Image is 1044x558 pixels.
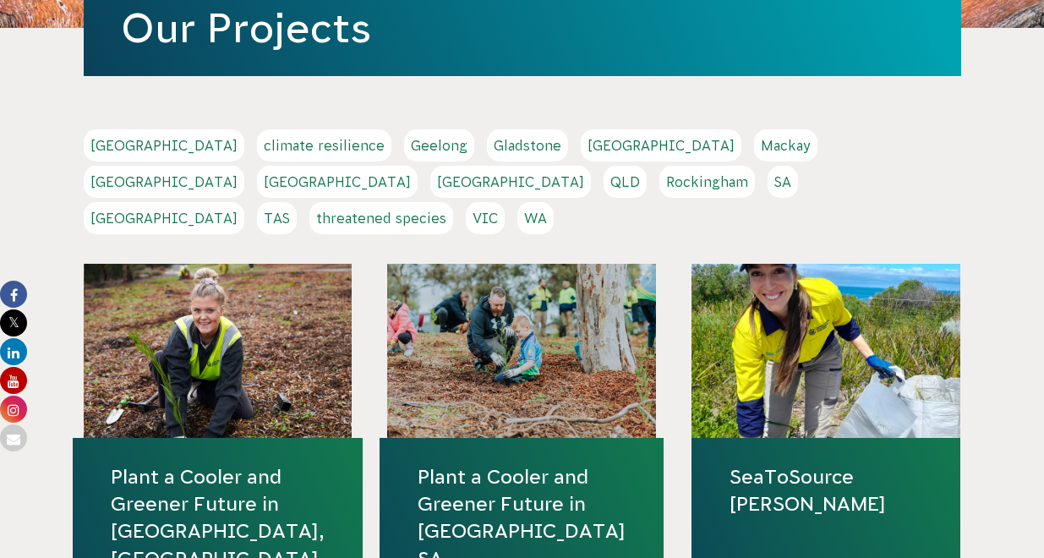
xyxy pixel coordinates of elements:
a: [GEOGRAPHIC_DATA] [257,166,418,198]
a: threatened species [309,202,453,234]
a: TAS [257,202,297,234]
a: Mackay [754,129,817,161]
a: QLD [604,166,647,198]
a: Rockingham [659,166,755,198]
a: SA [768,166,798,198]
a: Our Projects [121,5,371,51]
a: [GEOGRAPHIC_DATA] [84,202,244,234]
a: climate resilience [257,129,391,161]
a: [GEOGRAPHIC_DATA] [84,166,244,198]
a: WA [517,202,554,234]
a: Geelong [404,129,474,161]
a: [GEOGRAPHIC_DATA] [84,129,244,161]
a: VIC [466,202,505,234]
a: SeaToSource [PERSON_NAME] [730,463,922,517]
a: [GEOGRAPHIC_DATA] [581,129,741,161]
a: Gladstone [487,129,568,161]
a: [GEOGRAPHIC_DATA] [430,166,591,198]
